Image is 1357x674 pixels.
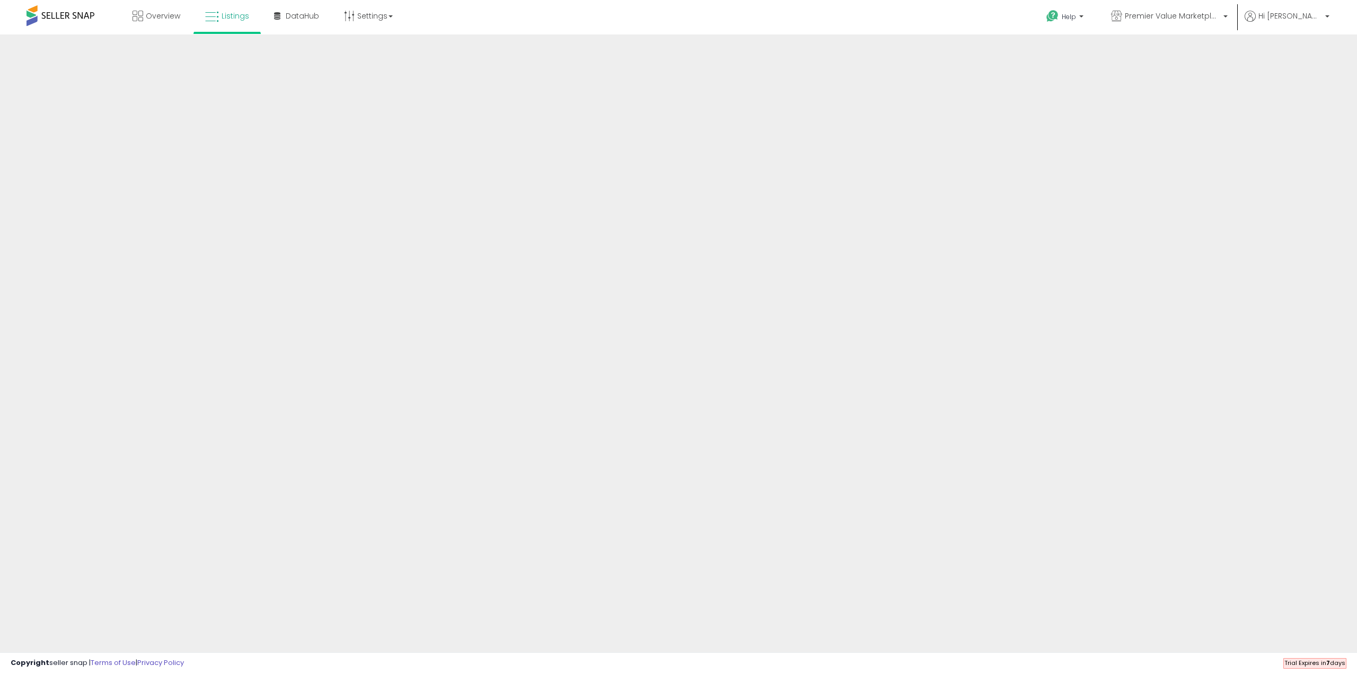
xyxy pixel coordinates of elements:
[1046,10,1059,23] i: Get Help
[1245,11,1329,34] a: Hi [PERSON_NAME]
[286,11,319,21] span: DataHub
[1038,2,1094,34] a: Help
[1258,11,1322,21] span: Hi [PERSON_NAME]
[222,11,249,21] span: Listings
[146,11,180,21] span: Overview
[1125,11,1220,21] span: Premier Value Marketplace LLC
[1062,12,1076,21] span: Help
